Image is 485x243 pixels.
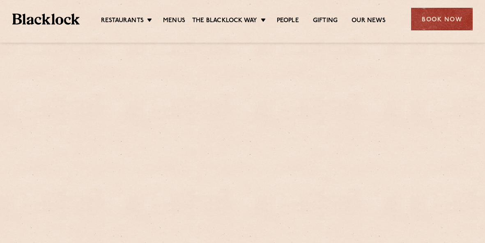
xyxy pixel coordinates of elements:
[192,17,257,26] a: The Blacklock Way
[277,17,299,26] a: People
[352,17,386,26] a: Our News
[411,8,473,30] div: Book Now
[12,14,80,25] img: BL_Textured_Logo-footer-cropped.svg
[163,17,185,26] a: Menus
[101,17,144,26] a: Restaurants
[313,17,338,26] a: Gifting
